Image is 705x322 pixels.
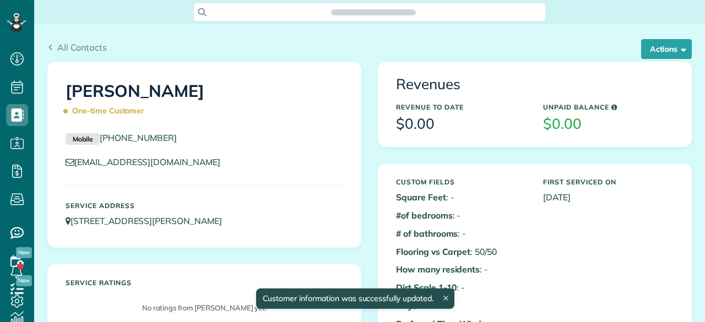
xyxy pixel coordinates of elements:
span: Search ZenMaid… [342,7,404,18]
b: Dirt Scale 1-10 [396,282,457,293]
a: All Contacts [47,41,107,54]
a: Mobile[PHONE_NUMBER] [66,132,177,143]
p: : 50/50 [396,245,527,258]
b: # of bathrooms [396,228,458,239]
p: : - [396,263,527,276]
p: : - [396,191,527,204]
p: No ratings from [PERSON_NAME] yet. [71,303,338,313]
h3: $0.00 [543,116,674,132]
small: Mobile [66,133,100,145]
b: How many residents [396,264,480,275]
p: : - [396,209,527,222]
h5: Custom Fields [396,178,527,185]
b: #of bedrooms [396,210,453,221]
p: : - [396,227,527,240]
p: [DATE] [543,191,674,204]
span: All Contacts [57,42,107,53]
h3: Revenues [396,77,674,92]
b: Square Feet [396,192,446,203]
h5: Revenue to Date [396,103,527,111]
a: [EMAIL_ADDRESS][DOMAIN_NAME] [66,156,231,167]
h5: Service Address [66,202,343,209]
span: One-time Customer [66,101,149,121]
h1: [PERSON_NAME] [66,82,343,121]
h3: $0.00 [396,116,527,132]
h5: First Serviced On [543,178,674,185]
p: : - [396,281,527,294]
span: New [16,247,32,258]
a: [STREET_ADDRESS][PERSON_NAME] [66,215,232,226]
button: Actions [641,39,692,59]
p: : - [396,299,527,312]
h5: Unpaid Balance [543,103,674,111]
b: Flooring vs Carpet [396,246,470,257]
div: Customer information was successfully updated. [256,288,454,309]
h5: Service ratings [66,279,343,286]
